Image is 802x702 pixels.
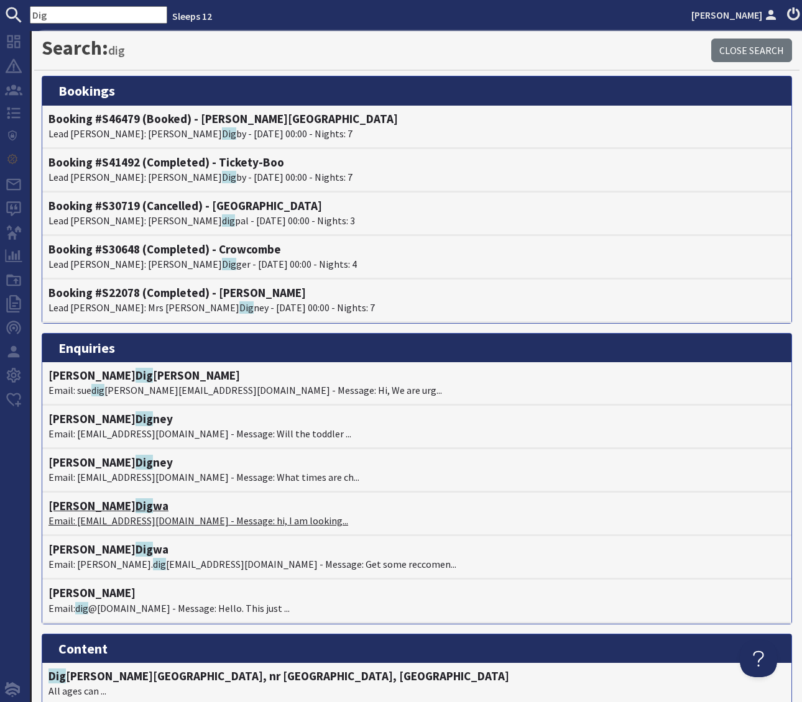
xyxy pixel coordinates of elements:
h4: [PERSON_NAME] ney [48,412,785,426]
span: dig [75,602,88,614]
p: Email: @[DOMAIN_NAME] - Message: Hello. This just ... [48,601,785,616]
a: [PERSON_NAME]Email:dig@[DOMAIN_NAME] - Message: Hello. This just ... [48,586,785,615]
a: Booking #S22078 (Completed) - [PERSON_NAME]Lead [PERSON_NAME]: Mrs [PERSON_NAME]Digney - [DATE] 0... [48,286,785,315]
p: Lead [PERSON_NAME]: [PERSON_NAME] pal - [DATE] 00:00 - Nights: 3 [48,213,785,228]
span: Dig [136,455,153,470]
span: Dig [136,498,153,513]
h4: [PERSON_NAME] ney [48,455,785,470]
h3: bookings [42,76,791,105]
input: SEARCH [30,6,167,24]
span: dig [222,214,235,227]
h4: Booking #S22078 (Completed) - [PERSON_NAME] [48,286,785,300]
h4: [PERSON_NAME] [48,586,785,600]
a: [PERSON_NAME]DigneyEmail: [EMAIL_ADDRESS][DOMAIN_NAME] - Message: What times are ch... [48,455,785,485]
h1: Search: [42,36,711,60]
span: dig [91,384,104,396]
h4: Booking #S30719 (Cancelled) - [GEOGRAPHIC_DATA] [48,199,785,213]
h4: Booking #S41492 (Completed) - Tickety-Boo [48,155,785,170]
h3: content [42,634,791,663]
h4: [PERSON_NAME][GEOGRAPHIC_DATA], nr [GEOGRAPHIC_DATA], [GEOGRAPHIC_DATA] [48,669,785,683]
a: [PERSON_NAME]DigneyEmail: [EMAIL_ADDRESS][DOMAIN_NAME] - Message: Will the toddler ... [48,412,785,441]
span: dig [153,558,166,570]
a: [PERSON_NAME]Dig[PERSON_NAME]Email: suedig[PERSON_NAME][EMAIL_ADDRESS][DOMAIN_NAME] - Message: Hi... [48,368,785,398]
span: Dig [222,171,236,183]
h4: Booking #S30648 (Completed) - Crowcombe [48,242,785,257]
a: Booking #S30719 (Cancelled) - [GEOGRAPHIC_DATA]Lead [PERSON_NAME]: [PERSON_NAME]digpal - [DATE] 0... [48,199,785,228]
h3: enquiries [42,334,791,362]
a: Booking #S46479 (Booked) - [PERSON_NAME][GEOGRAPHIC_DATA]Lead [PERSON_NAME]: [PERSON_NAME]Digby -... [48,112,785,141]
h4: Booking #S46479 (Booked) - [PERSON_NAME][GEOGRAPHIC_DATA] [48,112,785,126]
p: Email: [EMAIL_ADDRESS][DOMAIN_NAME] - Message: hi, I am looking... [48,513,785,528]
h4: [PERSON_NAME] wa [48,499,785,513]
a: Booking #S30648 (Completed) - CrowcombeLead [PERSON_NAME]: [PERSON_NAME]Digger - [DATE] 00:00 - N... [48,242,785,271]
span: Dig [136,368,153,383]
h4: [PERSON_NAME] [PERSON_NAME] [48,368,785,383]
img: staytech_i_w-64f4e8e9ee0a9c174fd5317b4b171b261742d2d393467e5bdba4413f4f884c10.svg [5,682,20,697]
a: Close Search [711,39,792,62]
a: Sleeps 12 [172,10,212,22]
p: Email: [PERSON_NAME]. [EMAIL_ADDRESS][DOMAIN_NAME] - Message: Get some reccomen... [48,557,785,572]
a: Dig[PERSON_NAME][GEOGRAPHIC_DATA], nr [GEOGRAPHIC_DATA], [GEOGRAPHIC_DATA]All ages can ... [48,669,785,698]
p: Lead [PERSON_NAME]: [PERSON_NAME] by - [DATE] 00:00 - Nights: 7 [48,126,785,141]
a: Booking #S41492 (Completed) - Tickety-BooLead [PERSON_NAME]: [PERSON_NAME]Digby - [DATE] 00:00 - ... [48,155,785,185]
p: Lead [PERSON_NAME]: [PERSON_NAME] by - [DATE] 00:00 - Nights: 7 [48,170,785,185]
iframe: Toggle Customer Support [740,640,777,677]
small: dig [108,43,125,58]
span: Dig [239,301,254,314]
a: [PERSON_NAME]DigwaEmail: [EMAIL_ADDRESS][DOMAIN_NAME] - Message: hi, I am looking... [48,499,785,528]
span: Dig [222,127,236,140]
h4: [PERSON_NAME] wa [48,542,785,557]
span: Dig [136,542,153,557]
p: Email: sue [PERSON_NAME][EMAIL_ADDRESS][DOMAIN_NAME] - Message: Hi, We are urg... [48,383,785,398]
p: All ages can ... [48,683,785,698]
a: [PERSON_NAME]DigwaEmail: [PERSON_NAME].dig[EMAIL_ADDRESS][DOMAIN_NAME] - Message: Get some reccom... [48,542,785,572]
span: Dig [222,258,236,270]
p: Email: [EMAIL_ADDRESS][DOMAIN_NAME] - Message: What times are ch... [48,470,785,485]
span: Dig [136,411,153,426]
p: Lead [PERSON_NAME]: Mrs [PERSON_NAME] ney - [DATE] 00:00 - Nights: 7 [48,300,785,315]
a: [PERSON_NAME] [691,7,780,22]
p: Lead [PERSON_NAME]: [PERSON_NAME] ger - [DATE] 00:00 - Nights: 4 [48,257,785,271]
span: Dig [48,668,66,683]
p: Email: [EMAIL_ADDRESS][DOMAIN_NAME] - Message: Will the toddler ... [48,426,785,441]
